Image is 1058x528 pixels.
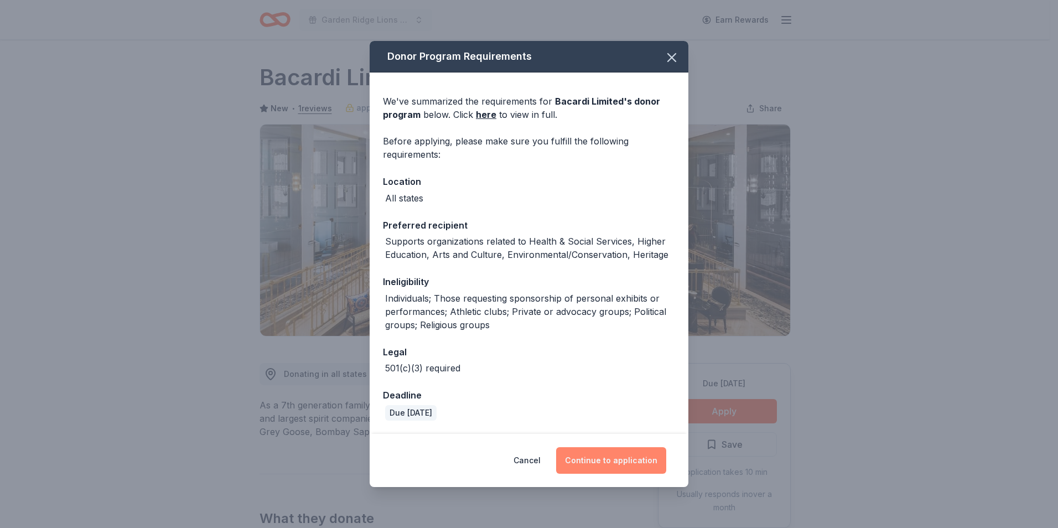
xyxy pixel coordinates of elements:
[383,95,675,121] div: We've summarized the requirements for below. Click to view in full.
[385,361,460,375] div: 501(c)(3) required
[383,345,675,359] div: Legal
[514,447,541,474] button: Cancel
[385,292,675,332] div: Individuals; Those requesting sponsorship of personal exhibits or performances; Athletic clubs; P...
[476,108,496,121] a: here
[383,134,675,161] div: Before applying, please make sure you fulfill the following requirements:
[383,218,675,232] div: Preferred recipient
[385,235,675,261] div: Supports organizations related to Health & Social Services, Higher Education, Arts and Culture, E...
[383,174,675,189] div: Location
[385,191,423,205] div: All states
[385,405,437,421] div: Due [DATE]
[383,275,675,289] div: Ineligibility
[370,41,688,73] div: Donor Program Requirements
[383,388,675,402] div: Deadline
[556,447,666,474] button: Continue to application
